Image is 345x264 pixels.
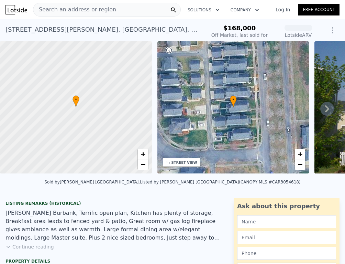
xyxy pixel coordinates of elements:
[5,209,223,242] div: [PERSON_NAME] Burbank, Terrific open plan, Kitchen has plenty of storage, Breakfast area leads to...
[5,258,223,264] div: Property details
[267,6,298,13] a: Log In
[237,247,336,260] input: Phone
[230,95,237,107] div: •
[225,4,265,16] button: Company
[237,231,336,244] input: Email
[73,95,79,107] div: •
[285,32,312,39] div: Lotside ARV
[138,149,148,159] a: Zoom in
[237,201,336,211] div: Ask about this property
[44,180,140,184] div: Sold by [PERSON_NAME] [GEOGRAPHIC_DATA] .
[295,149,305,159] a: Zoom in
[140,180,300,184] div: Listed by [PERSON_NAME] [GEOGRAPHIC_DATA] (CANOPY MLS #CAR3054618)
[5,25,200,34] div: [STREET_ADDRESS][PERSON_NAME] , [GEOGRAPHIC_DATA] , NC 28078
[237,215,336,228] input: Name
[33,6,116,14] span: Search an address or region
[138,159,148,170] a: Zoom out
[295,159,305,170] a: Zoom out
[326,23,340,37] button: Show Options
[182,4,225,16] button: Solutions
[298,150,302,158] span: +
[298,4,340,15] a: Free Account
[73,96,79,103] span: •
[171,160,197,165] div: STREET VIEW
[141,150,145,158] span: +
[5,201,223,206] div: Listing Remarks (Historical)
[230,96,237,103] span: •
[5,5,27,14] img: Lotside
[5,243,54,250] button: Continue reading
[298,160,302,169] span: −
[223,24,256,32] span: $168,000
[141,160,145,169] span: −
[211,32,268,39] div: Off Market, last sold for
